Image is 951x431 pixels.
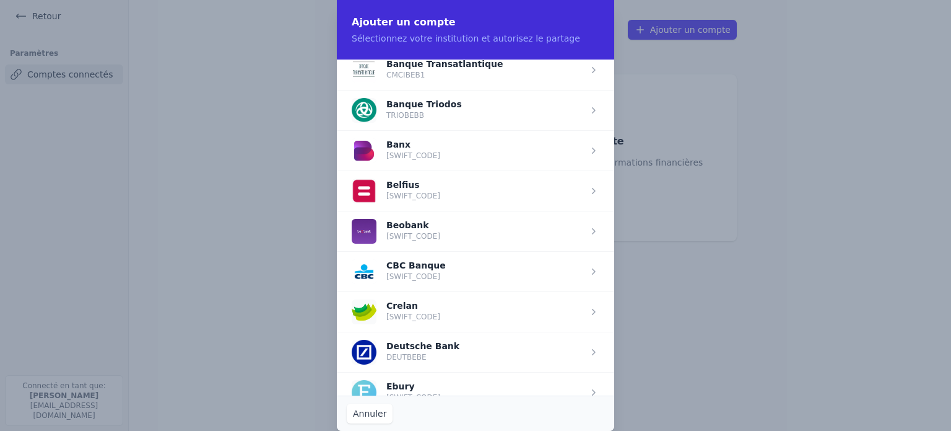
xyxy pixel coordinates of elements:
[347,404,393,424] button: Annuler
[352,179,440,203] button: Belfius [SWIFT_CODE]
[386,221,440,229] p: Beobank
[386,60,503,68] p: Banque Transatlantique
[352,300,440,324] button: Crelan [SWIFT_CODE]
[352,58,503,82] button: Banque Transatlantique CMCIBEB1
[386,141,440,148] p: Banx
[386,302,440,309] p: Crelan
[386,100,462,108] p: Banque Triodos
[352,15,599,30] h2: Ajouter un compte
[352,380,440,405] button: Ebury [SWIFT_CODE]
[352,98,462,123] button: Banque Triodos TRIOBEBB
[352,259,446,284] button: CBC Banque [SWIFT_CODE]
[352,138,440,163] button: Banx [SWIFT_CODE]
[386,342,459,350] p: Deutsche Bank
[386,383,440,390] p: Ebury
[352,340,459,365] button: Deutsche Bank DEUTBEBE
[352,219,440,244] button: Beobank [SWIFT_CODE]
[386,262,446,269] p: CBC Banque
[352,32,599,45] p: Sélectionnez votre institution et autorisez le partage
[386,181,440,189] p: Belfius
